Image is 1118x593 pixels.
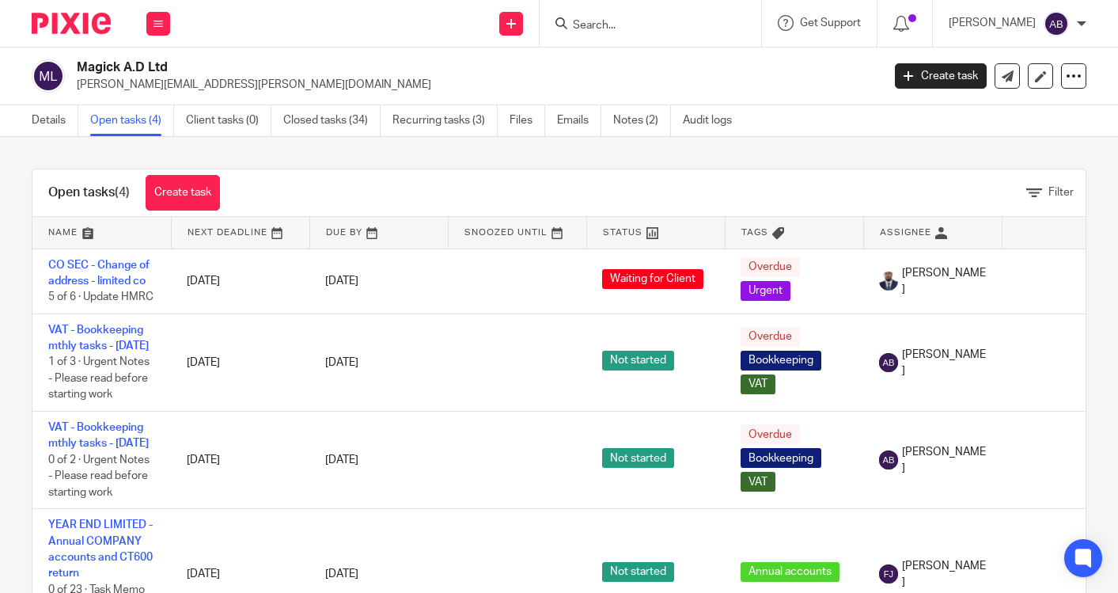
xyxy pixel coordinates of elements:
[32,105,78,136] a: Details
[895,63,987,89] a: Create task
[902,444,986,477] span: [PERSON_NAME]
[571,19,714,33] input: Search
[325,568,358,580] span: [DATE]
[741,257,800,277] span: Overdue
[683,105,744,136] a: Audit logs
[741,281,790,301] span: Urgent
[741,228,768,237] span: Tags
[741,327,800,347] span: Overdue
[48,519,153,579] a: YEAR END LIMITED - Annual COMPANY accounts and CT600 return
[48,184,130,201] h1: Open tasks
[90,105,174,136] a: Open tasks (4)
[602,562,674,582] span: Not started
[32,59,65,93] img: svg%3E
[741,472,775,492] span: VAT
[48,325,149,352] a: VAT - Bookkeeping mthly tasks - [DATE]
[613,105,671,136] a: Notes (2)
[392,105,498,136] a: Recurring tasks (3)
[1044,11,1069,36] img: svg%3E
[557,105,601,136] a: Emails
[146,175,220,211] a: Create task
[602,269,703,289] span: Waiting for Client
[171,314,309,411] td: [DATE]
[48,291,153,302] span: 5 of 6 · Update HMRC
[283,105,381,136] a: Closed tasks (34)
[741,374,775,394] span: VAT
[48,260,150,287] a: CO SEC - Change of address - limited co
[602,448,674,468] span: Not started
[879,353,898,372] img: svg%3E
[115,186,130,199] span: (4)
[879,564,898,583] img: svg%3E
[171,249,309,314] td: [DATE]
[48,422,149,449] a: VAT - Bookkeeping mthly tasks - [DATE]
[741,424,800,444] span: Overdue
[741,351,821,371] span: Bookkeeping
[602,351,674,371] span: Not started
[464,228,548,237] span: Snoozed Until
[949,15,1036,31] p: [PERSON_NAME]
[902,265,986,298] span: [PERSON_NAME]
[77,77,871,93] p: [PERSON_NAME][EMAIL_ADDRESS][PERSON_NAME][DOMAIN_NAME]
[325,276,358,287] span: [DATE]
[879,450,898,469] img: svg%3E
[741,562,839,582] span: Annual accounts
[325,454,358,466] span: [DATE]
[32,13,111,34] img: Pixie
[325,357,358,368] span: [DATE]
[186,105,271,136] a: Client tasks (0)
[171,412,309,509] td: [DATE]
[902,558,986,591] span: [PERSON_NAME]
[800,17,861,29] span: Get Support
[603,228,642,237] span: Status
[902,347,986,379] span: [PERSON_NAME]
[48,357,150,401] span: 1 of 3 · Urgent Notes - Please read before starting work
[77,59,712,76] h2: Magick A.D Ltd
[1048,187,1074,198] span: Filter
[48,454,150,498] span: 0 of 2 · Urgent Notes - Please read before starting work
[510,105,545,136] a: Files
[741,448,821,468] span: Bookkeeping
[879,272,898,291] img: WhatsApp%20Image%202022-05-18%20at%206.27.04%20PM.jpeg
